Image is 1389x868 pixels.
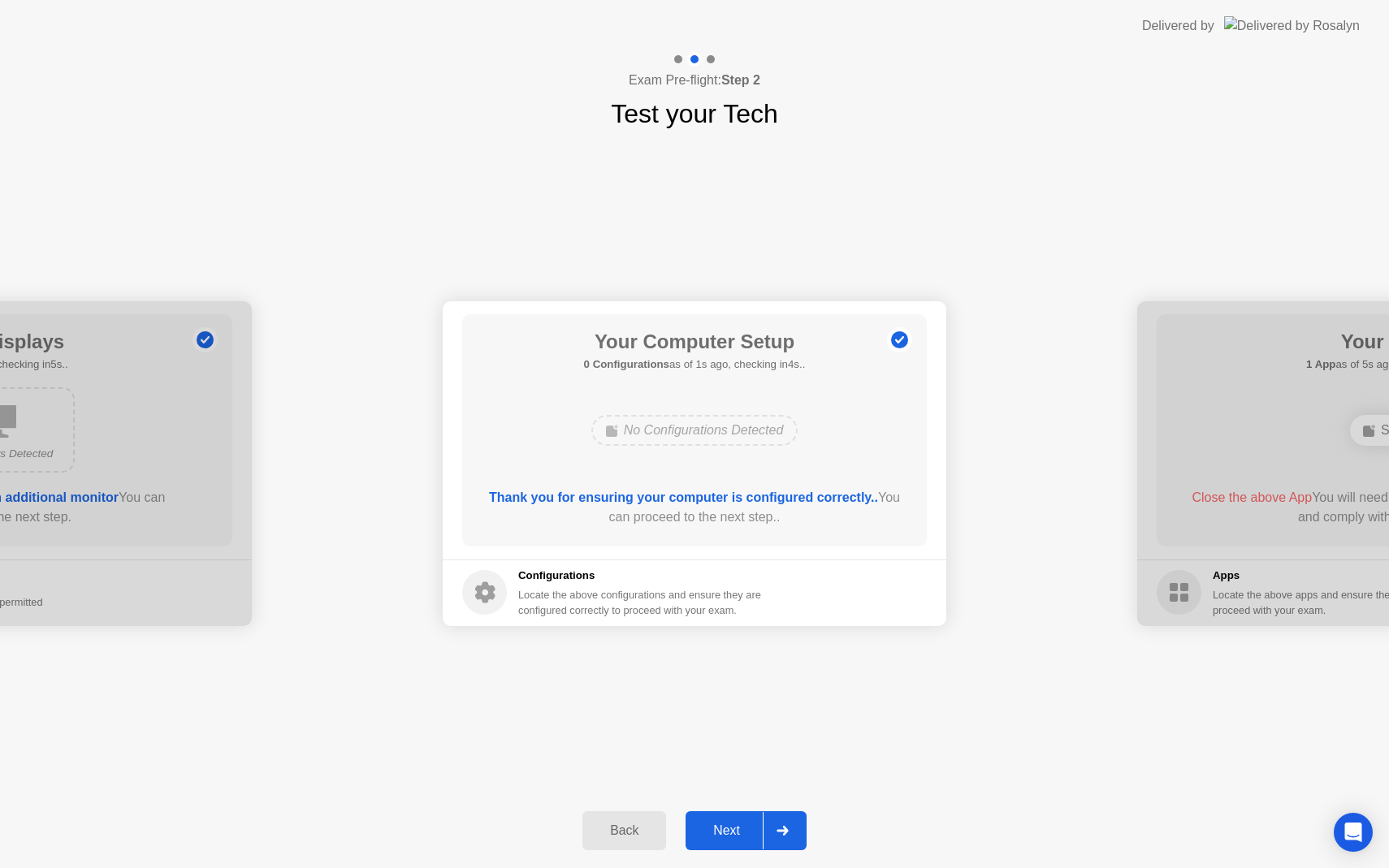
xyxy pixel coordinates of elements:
[584,356,806,373] h5: as of 1s ago, checking in4s..
[584,327,806,356] h1: Your Computer Setup
[518,568,764,584] h5: Configurations
[518,587,764,618] div: Locate the above configurations and ensure they are configured correctly to proceed with your exam.
[1334,813,1373,852] div: Open Intercom Messenger
[611,94,778,133] h1: Test your Tech
[1224,16,1360,35] img: Delivered by Rosalyn
[582,811,666,850] button: Back
[489,490,878,504] b: Thank you for ensuring your computer is configured correctly..
[486,488,904,527] div: You can proceed to the next step..
[721,73,760,87] b: Step 2
[690,823,763,838] div: Next
[1142,16,1214,36] div: Delivered by
[587,823,661,838] div: Back
[686,811,807,850] button: Next
[584,358,669,370] b: 0 Configurations
[591,415,798,446] div: No Configurations Detected
[629,71,760,90] h4: Exam Pre-flight:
